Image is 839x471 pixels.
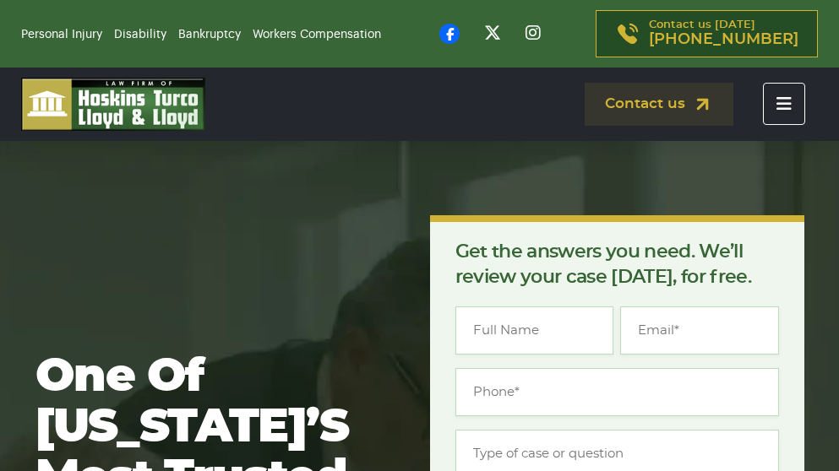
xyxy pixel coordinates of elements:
button: Toggle navigation [763,83,805,125]
p: Contact us [DATE] [649,19,798,48]
input: Phone* [455,368,779,416]
span: [PHONE_NUMBER] [649,31,798,48]
a: Contact us [DATE][PHONE_NUMBER] [596,10,818,57]
a: Workers Compensation [253,29,381,41]
input: Email* [620,306,779,355]
a: Personal Injury [21,29,102,41]
p: Get the answers you need. We’ll review your case [DATE], for free. [455,239,779,290]
a: Bankruptcy [178,29,241,41]
a: Disability [114,29,166,41]
input: Full Name [455,306,614,355]
img: logo [21,78,205,131]
a: Contact us [585,83,733,126]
